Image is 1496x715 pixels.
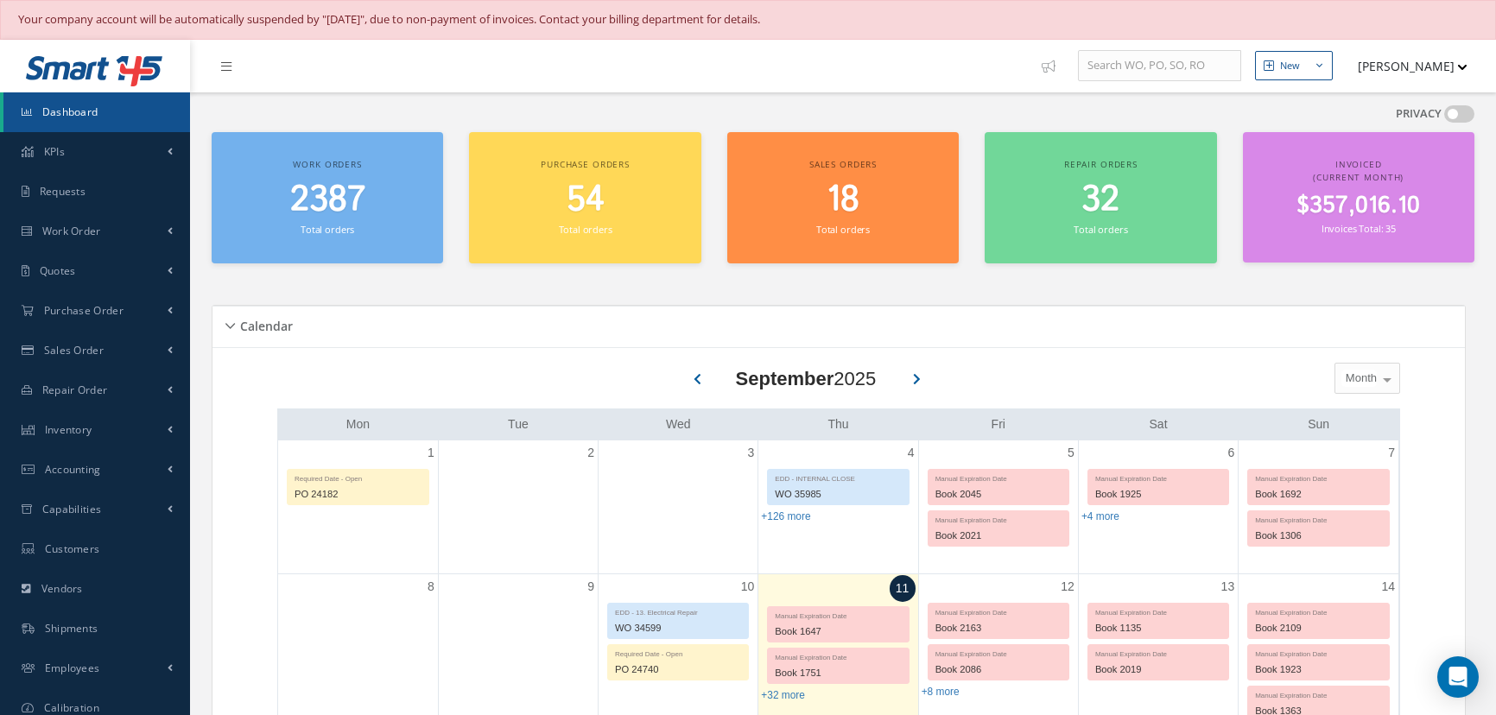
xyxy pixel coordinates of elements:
[1064,440,1078,465] a: September 5, 2025
[559,223,612,236] small: Total orders
[929,511,1068,526] div: Manual Expiration Date
[1335,158,1382,170] span: Invoiced
[816,223,870,236] small: Total orders
[45,462,101,477] span: Accounting
[929,484,1068,504] div: Book 2045
[504,414,532,435] a: Tuesday
[929,470,1068,484] div: Manual Expiration Date
[761,510,810,522] a: Show 126 more events
[293,158,361,170] span: Work orders
[1248,470,1389,484] div: Manual Expiration Date
[343,414,373,435] a: Monday
[1322,222,1396,235] small: Invoices Total: 35
[1248,618,1389,638] div: Book 2109
[768,649,908,663] div: Manual Expiration Date
[1088,645,1228,660] div: Manual Expiration Date
[929,526,1068,546] div: Book 2021
[1304,414,1333,435] a: Sunday
[44,343,104,357] span: Sales Order
[1088,618,1228,638] div: Book 1135
[42,104,98,119] span: Dashboard
[212,132,443,264] a: Work orders 2387 Total orders
[1248,604,1389,618] div: Manual Expiration Date
[45,422,92,437] span: Inventory
[745,440,758,465] a: September 3, 2025
[44,700,99,715] span: Calibration
[1296,189,1420,223] span: $357,016.10
[288,470,428,484] div: Required Date - Open
[1224,440,1238,465] a: September 6, 2025
[235,313,293,334] h5: Calendar
[727,132,959,264] a: Sales orders 18 Total orders
[1280,59,1300,73] div: New
[827,175,859,225] span: 18
[1081,175,1119,225] span: 32
[1313,171,1404,183] span: (Current Month)
[1057,574,1078,599] a: September 12, 2025
[469,132,700,264] a: Purchase orders 54 Total orders
[584,440,598,465] a: September 2, 2025
[541,158,630,170] span: Purchase orders
[1218,574,1239,599] a: September 13, 2025
[40,184,86,199] span: Requests
[40,263,76,278] span: Quotes
[42,383,108,397] span: Repair Order
[809,158,877,170] span: Sales orders
[904,440,918,465] a: September 4, 2025
[985,132,1216,264] a: Repair orders 32 Total orders
[768,484,908,504] div: WO 35985
[599,440,758,574] td: September 3, 2025
[736,368,834,389] b: September
[584,574,598,599] a: September 9, 2025
[761,689,805,701] a: Show 32 more events
[42,502,102,516] span: Capabilities
[44,144,65,159] span: KPIs
[738,574,758,599] a: September 10, 2025
[45,661,100,675] span: Employees
[438,440,598,574] td: September 2, 2025
[290,175,365,225] span: 2387
[1341,49,1467,83] button: [PERSON_NAME]
[1437,656,1479,698] div: Open Intercom Messenger
[1064,158,1138,170] span: Repair orders
[1248,484,1389,504] div: Book 1692
[768,607,908,622] div: Manual Expiration Date
[1078,440,1238,574] td: September 6, 2025
[929,645,1068,660] div: Manual Expiration Date
[929,604,1068,618] div: Manual Expiration Date
[1088,470,1228,484] div: Manual Expiration Date
[608,604,748,618] div: EDD - 13. Electrical Repair
[1078,50,1241,81] input: Search WO, PO, SO, RO
[929,618,1068,638] div: Book 2163
[1248,687,1389,701] div: Manual Expiration Date
[424,440,438,465] a: September 1, 2025
[890,575,916,602] a: September 11, 2025
[768,663,908,683] div: Book 1751
[1239,440,1398,574] td: September 7, 2025
[608,618,748,638] div: WO 34599
[608,660,748,680] div: PO 24740
[1248,645,1389,660] div: Manual Expiration Date
[922,686,960,698] a: Show 8 more events
[1081,510,1119,522] a: Show 4 more events
[918,440,1078,574] td: September 5, 2025
[1248,511,1389,526] div: Manual Expiration Date
[608,645,748,660] div: Required Date - Open
[424,574,438,599] a: September 8, 2025
[1033,40,1078,92] a: Show Tips
[301,223,354,236] small: Total orders
[1088,660,1228,680] div: Book 2019
[45,541,100,556] span: Customers
[1385,440,1398,465] a: September 7, 2025
[929,660,1068,680] div: Book 2086
[736,364,877,393] div: 2025
[567,175,605,225] span: 54
[1378,574,1398,599] a: September 14, 2025
[662,414,694,435] a: Wednesday
[1146,414,1171,435] a: Saturday
[1088,604,1228,618] div: Manual Expiration Date
[768,622,908,642] div: Book 1647
[278,440,438,574] td: September 1, 2025
[768,470,908,484] div: EDD - INTERNAL CLOSE
[824,414,852,435] a: Thursday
